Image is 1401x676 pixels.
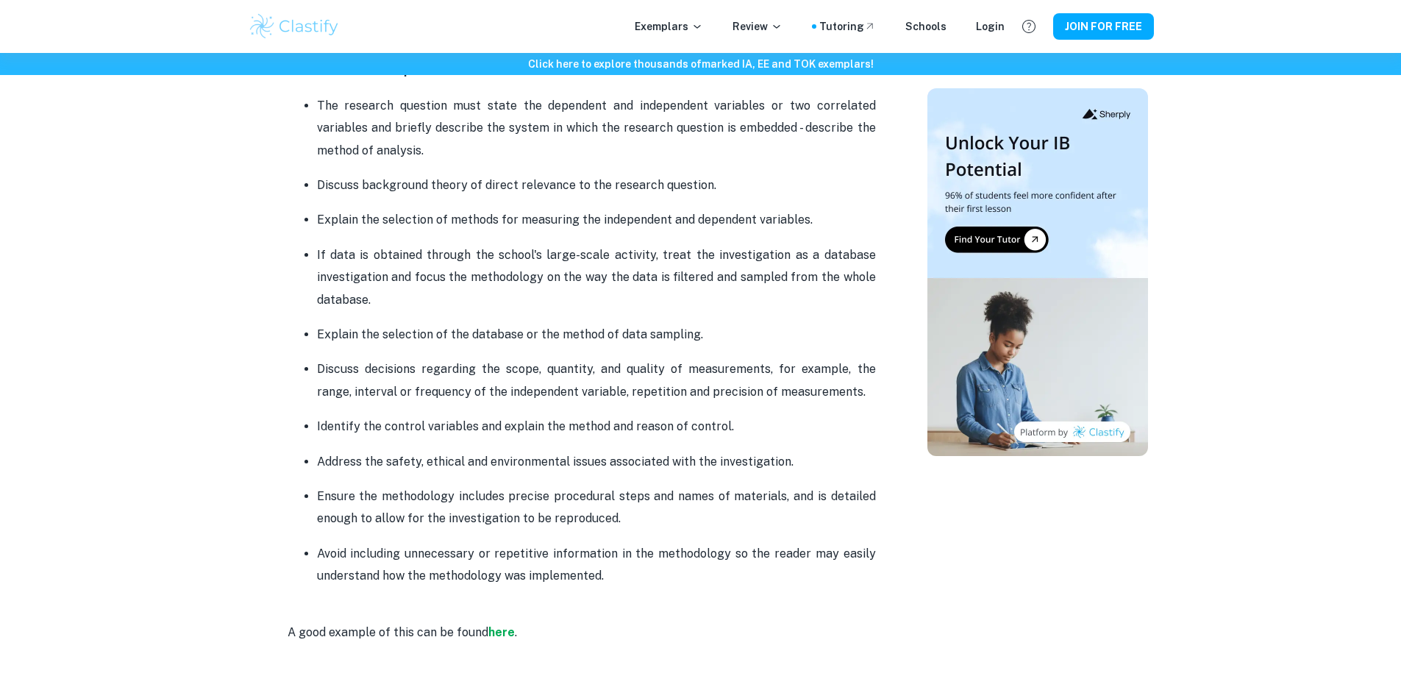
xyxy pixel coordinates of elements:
[317,244,876,311] p: If data is obtained through the school's large-scale activity, treat the investigation as a datab...
[317,358,876,403] p: Discuss decisions regarding the scope, quantity, and quality of measurements, for example, the ra...
[488,625,515,639] a: here
[317,209,876,231] p: Explain the selection of methods for measuring the independent and dependent variables.
[515,625,517,639] span: .
[317,174,876,196] p: Discuss background theory of direct relevance to the research question.
[288,625,488,639] span: A good example of this can be found
[976,18,1005,35] a: Login
[317,416,876,438] p: Identify the control variables and explain the method and reason of control.
[317,485,876,530] p: Ensure the methodology includes precise procedural steps and names of materials, and is detailed ...
[732,18,783,35] p: Review
[927,88,1148,456] img: Thumbnail
[1016,14,1041,39] button: Help and Feedback
[635,18,703,35] p: Exemplars
[3,56,1398,72] h6: Click here to explore thousands of marked IA, EE and TOK exemplars !
[317,95,876,162] p: The research question must state the dependent and independent variables or two correlated variab...
[1053,13,1154,40] button: JOIN FOR FREE
[317,451,876,473] p: Address the safety, ethical and environmental issues associated with the investigation.
[819,18,876,35] a: Tutoring
[905,18,947,35] a: Schools
[317,324,876,346] p: Explain the selection of the database or the method of data sampling.
[248,12,341,41] img: Clastify logo
[317,543,876,588] p: Avoid including unnecessary or repetitive information in the methodology so the reader may easily...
